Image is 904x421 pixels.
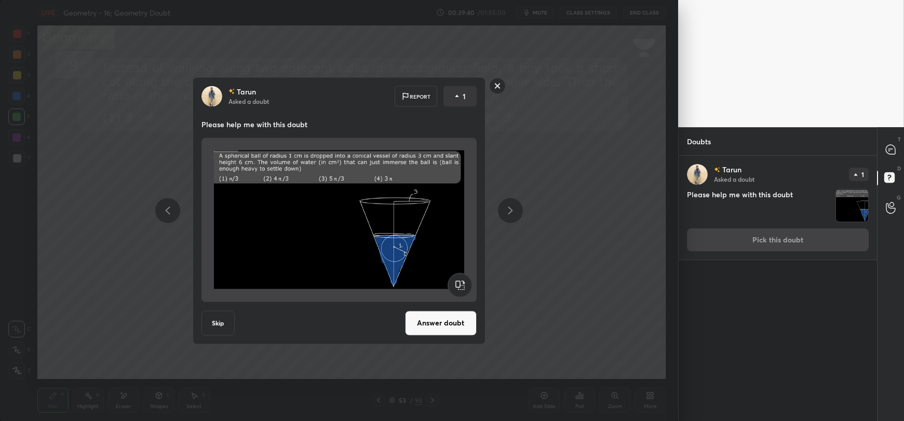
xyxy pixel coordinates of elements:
img: 8e40ce04dec84502a999c7f900f0f757.jpg [687,164,708,185]
p: Doubts [679,128,719,155]
button: Skip [201,310,235,335]
img: no-rating-badge.077c3623.svg [714,167,720,172]
p: G [897,194,901,201]
div: Report [395,86,437,106]
p: Asked a doubt [228,97,269,105]
button: Answer doubt [405,310,477,335]
h4: Please help me with this doubt [687,189,831,222]
img: 1759230537BFG8E3.png [214,142,464,297]
img: 1759230537BFG8E3.png [836,189,868,222]
img: no-rating-badge.077c3623.svg [228,89,235,94]
p: 1 [861,171,864,178]
p: Asked a doubt [714,175,754,183]
p: D [897,165,901,172]
img: 8e40ce04dec84502a999c7f900f0f757.jpg [201,86,222,106]
p: Please help me with this doubt [201,119,477,129]
p: Tarun [237,87,256,96]
p: 1 [463,91,466,101]
p: Tarun [722,166,741,174]
p: T [898,135,901,143]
